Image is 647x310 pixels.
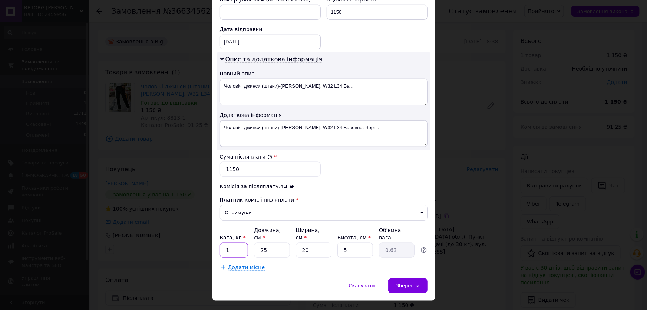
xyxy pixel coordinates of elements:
[396,283,419,288] span: Зберегти
[220,197,294,203] span: Платник комісії післяплати
[220,235,246,241] label: Вага, кг
[280,183,294,189] span: 43 ₴
[220,183,428,190] div: Комісія за післяплату:
[254,227,281,241] label: Довжина, см
[220,70,428,77] div: Повний опис
[296,227,320,241] label: Ширина, см
[220,205,428,221] span: Отримувач
[220,120,428,147] textarea: Чоловічі джинси (штани)-[PERSON_NAME]. W32 L34 Бавовна. Чорні.
[225,56,323,63] span: Опис та додаткова інформація
[220,154,273,160] label: Сума післяплати
[228,264,265,271] span: Додати місце
[220,26,321,33] div: Дата відправки
[337,235,371,241] label: Висота, см
[220,79,428,105] textarea: Чоловічі джинси (штани)-[PERSON_NAME]. W32 L34 Ба...
[349,283,375,288] span: Скасувати
[220,111,428,119] div: Додаткова інформація
[379,226,415,241] div: Об'ємна вага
